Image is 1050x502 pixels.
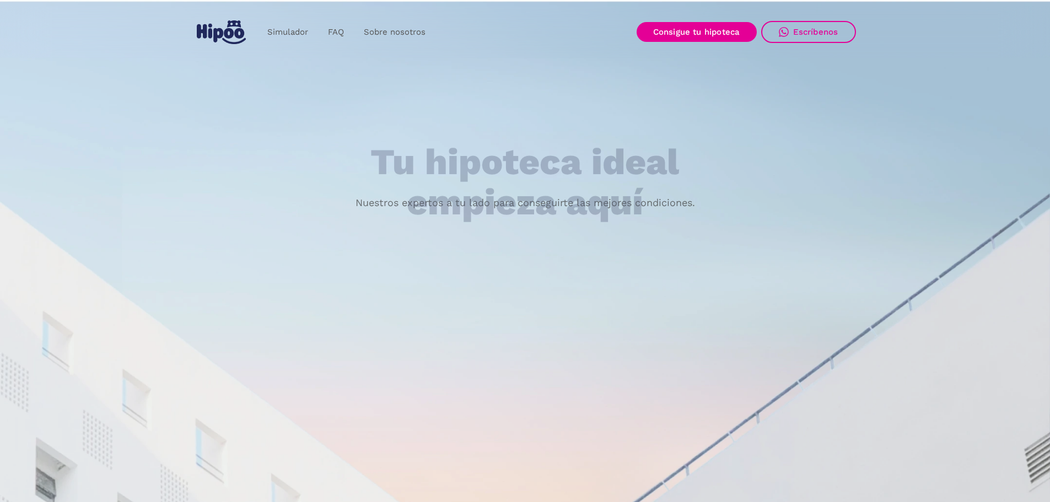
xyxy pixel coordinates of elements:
[793,27,838,37] div: Escríbenos
[318,21,354,43] a: FAQ
[257,21,318,43] a: Simulador
[637,22,757,42] a: Consigue tu hipoteca
[316,142,734,222] h1: Tu hipoteca ideal empieza aquí
[195,16,249,48] a: home
[354,21,435,43] a: Sobre nosotros
[761,21,856,43] a: Escríbenos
